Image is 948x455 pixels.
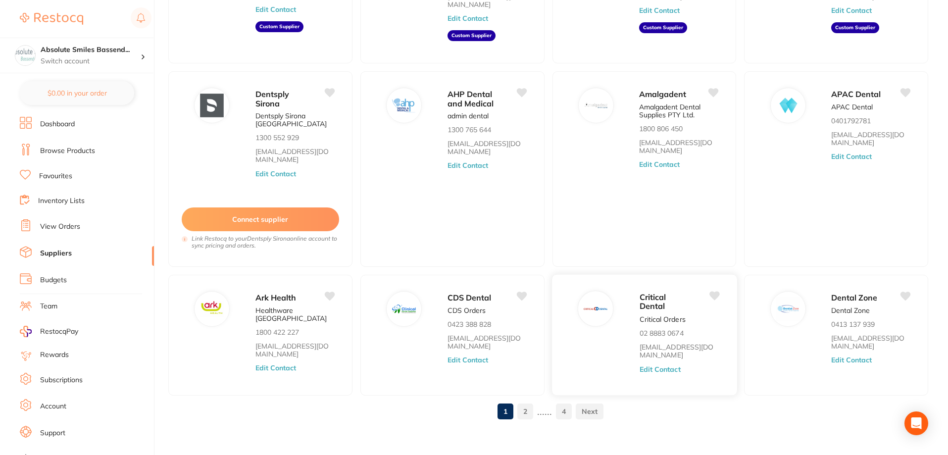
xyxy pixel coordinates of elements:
[40,146,95,156] a: Browse Products
[255,293,296,303] span: Ark Health
[448,126,491,134] p: 1300 765 644
[448,293,491,303] span: CDS Dental
[537,405,552,417] p: ......
[20,326,78,337] a: RestocqPay
[831,356,872,364] button: Edit Contact
[40,222,80,232] a: View Orders
[255,328,299,336] p: 1800 422 227
[831,117,871,125] p: 0401792781
[448,89,494,108] span: AHP Dental and Medical
[38,196,85,206] a: Inventory Lists
[200,94,224,118] img: Dentsply Sirona
[448,112,489,120] p: admin dental
[776,94,800,118] img: APAC Dental
[40,327,78,337] span: RestocqPay
[448,306,486,314] p: CDS Orders
[831,293,877,303] span: Dental Zone
[831,89,881,99] span: APAC Dental
[639,365,680,373] button: Edit Contact
[40,275,67,285] a: Budgets
[831,320,875,328] p: 0413 137 939
[20,13,83,25] img: Restocq Logo
[40,249,72,258] a: Suppliers
[448,14,488,22] button: Edit Contact
[584,94,608,118] img: Amalgadent
[255,21,303,32] aside: Custom Supplier
[20,326,32,337] img: RestocqPay
[448,30,496,41] aside: Custom Supplier
[39,171,72,181] a: Favourites
[40,375,83,385] a: Subscriptions
[639,103,718,119] p: Amalgadent Dental Supplies PTY Ltd.
[448,320,491,328] p: 0423 388 828
[40,428,65,438] a: Support
[392,94,416,118] img: AHP Dental and Medical
[517,402,533,421] a: 2
[639,89,686,99] span: Amalgadent
[831,306,870,314] p: Dental Zone
[255,89,289,108] span: Dentsply Sirona
[639,160,680,168] button: Edit Contact
[15,46,35,65] img: Absolute Smiles Bassendean
[639,329,683,337] p: 02 8883 0674
[41,56,141,66] p: Switch account
[200,298,224,321] img: Ark Health
[182,207,339,231] button: Connect supplier
[639,343,718,359] a: [EMAIL_ADDRESS][DOMAIN_NAME]
[831,22,879,33] aside: Custom Supplier
[192,235,339,249] i: Link Restocq to your Dentsply Sirona online account to sync pricing and orders.
[498,402,513,421] a: 1
[255,306,334,322] p: Healthware [GEOGRAPHIC_DATA]
[776,298,800,321] img: Dental Zone
[556,402,572,421] a: 4
[831,6,872,14] button: Edit Contact
[639,139,718,154] a: [EMAIL_ADDRESS][DOMAIN_NAME]
[255,5,296,13] button: Edit Contact
[255,170,296,178] button: Edit Contact
[584,297,607,321] img: Critical Dental
[639,22,687,33] aside: Custom Supplier
[255,342,334,358] a: [EMAIL_ADDRESS][DOMAIN_NAME]
[20,81,134,105] button: $0.00 in your order
[831,334,910,350] a: [EMAIL_ADDRESS][DOMAIN_NAME]
[639,125,683,133] p: 1800 806 450
[41,45,141,55] h4: Absolute Smiles Bassendean
[40,119,75,129] a: Dashboard
[639,293,666,312] span: Critical Dental
[40,350,69,360] a: Rewards
[392,298,416,321] img: CDS Dental
[20,7,83,30] a: Restocq Logo
[255,148,334,163] a: [EMAIL_ADDRESS][DOMAIN_NAME]
[255,364,296,372] button: Edit Contact
[448,356,488,364] button: Edit Contact
[255,112,334,128] p: Dentsply Sirona [GEOGRAPHIC_DATA]
[904,411,928,435] div: Open Intercom Messenger
[255,134,299,142] p: 1300 552 929
[831,131,910,147] a: [EMAIL_ADDRESS][DOMAIN_NAME]
[40,302,57,311] a: Team
[448,140,526,155] a: [EMAIL_ADDRESS][DOMAIN_NAME]
[831,152,872,160] button: Edit Contact
[448,161,488,169] button: Edit Contact
[639,6,680,14] button: Edit Contact
[448,334,526,350] a: [EMAIL_ADDRESS][DOMAIN_NAME]
[831,103,873,111] p: APAC Dental
[639,315,685,323] p: Critical Orders
[40,402,66,411] a: Account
